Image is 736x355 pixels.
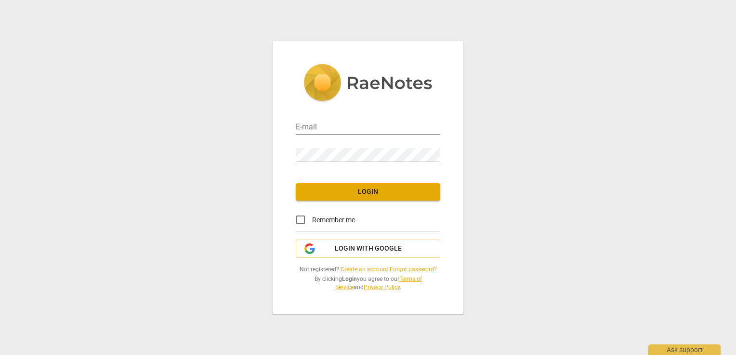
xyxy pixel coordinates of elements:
[296,183,440,201] button: Login
[296,266,440,274] span: Not registered? |
[364,284,400,291] a: Privacy Policy
[342,276,357,282] b: Login
[303,187,433,197] span: Login
[296,240,440,258] button: Login with Google
[335,276,422,291] a: Terms of Service
[312,215,355,225] span: Remember me
[296,275,440,291] span: By clicking you agree to our and .
[335,244,402,254] span: Login with Google
[303,64,433,103] img: 5ac2273c67554f335776073100b6d88f.svg
[341,266,388,273] a: Create an account
[390,266,437,273] a: Forgot password?
[648,344,721,355] div: Ask support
